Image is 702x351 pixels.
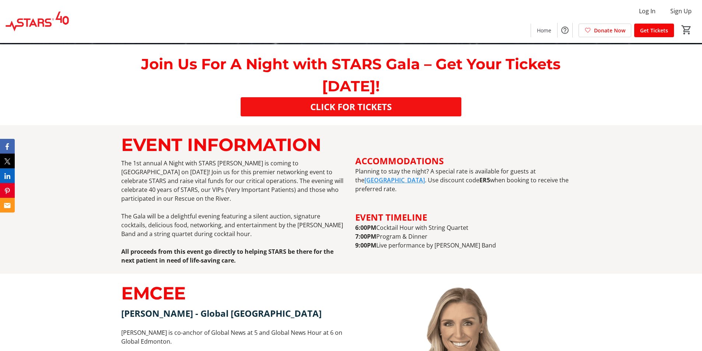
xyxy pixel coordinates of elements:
p: [PERSON_NAME] is co-anchor of Global News at 5 and Global News Hour at 6 on Global Edmonton. [121,328,346,346]
span: Home [537,27,551,34]
a: [GEOGRAPHIC_DATA] [364,176,425,184]
span: Log In [639,7,656,15]
a: Home [531,24,557,37]
button: Cart [680,23,693,36]
p: Cocktail Hour with String Quartet [355,223,580,232]
strong: ER5 [479,176,490,184]
span: Donate Now [594,27,625,34]
p: Program & Dinner [355,232,580,241]
button: CLICK FOR TICKETS [241,97,461,116]
a: Donate Now [579,24,631,37]
strong: All proceeds from this event go directly to helping STARS be there for the next patient in need o... [121,248,333,264]
p: The 1st annual A Night with STARS [PERSON_NAME] is coming to [GEOGRAPHIC_DATA] on [DATE]! Join us... [121,159,346,203]
strong: 7:00PM [355,232,376,241]
p: The Gala will be a delightful evening featuring a silent auction, signature cocktails, delicious ... [121,212,346,238]
span: EVENT INFORMATION [121,134,321,155]
strong: 9:00PM [355,241,376,249]
button: Log In [633,5,661,17]
span: Get Tickets [640,27,668,34]
a: Get Tickets [634,24,674,37]
strong: EVENT TIMELINE [355,211,427,223]
button: Sign Up [664,5,698,17]
strong: [PERSON_NAME] - Global [GEOGRAPHIC_DATA] [121,307,322,319]
button: Help [558,23,572,38]
span: Sign Up [670,7,692,15]
img: STARS's Logo [4,3,70,40]
p: Planning to stay the night? A special rate is available for guests at the . Use discount code whe... [355,167,580,193]
span: Join Us For A Night with STARS Gala – Get Your Tickets [DATE]! [141,55,560,95]
span: EMCEE [121,282,186,304]
strong: ACCOMMODATIONS [355,155,444,167]
span: CLICK FOR TICKETS [310,100,392,113]
strong: 6:00PM [355,224,376,232]
p: Live performance by [PERSON_NAME] Band [355,241,580,250]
